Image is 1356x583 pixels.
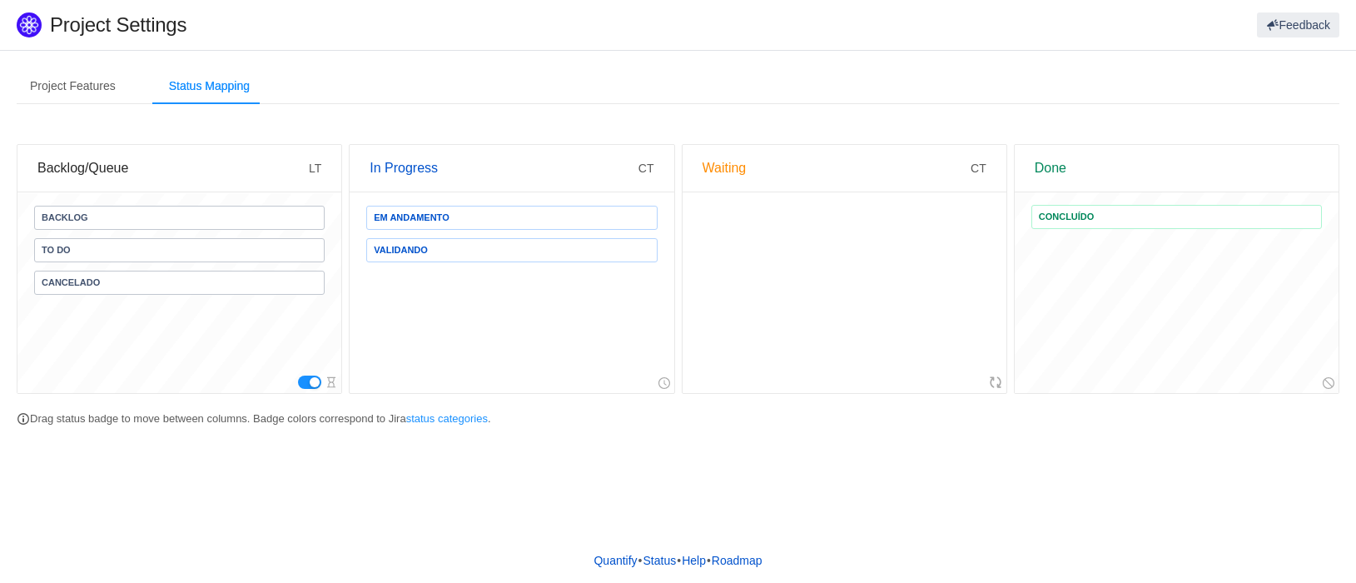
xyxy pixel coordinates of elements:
span: Concluído [1039,212,1095,222]
div: In Progress [370,145,638,192]
span: LT [309,162,321,175]
span: CT [638,162,654,175]
p: Drag status badge to move between columns. Badge colors correspond to Jira . [17,411,1339,427]
a: status categories [406,412,488,425]
span: • [707,554,711,567]
button: Feedback [1257,12,1339,37]
i: icon: hourglass [325,376,337,388]
a: Status [643,548,678,573]
span: • [677,554,681,567]
div: Status Mapping [156,67,263,105]
span: Em andamento [374,213,449,222]
span: TO do [42,246,71,255]
i: icon: clock-circle [658,377,670,389]
a: Help [681,548,707,573]
a: Quantify [593,548,638,573]
div: Backlog/Queue [37,145,309,192]
h1: Project Settings [50,12,812,37]
a: Roadmap [711,548,763,573]
span: Cancelado [42,278,100,287]
span: Backlog [42,213,88,222]
div: Project Features [17,67,129,105]
i: icon: stop [1323,377,1334,389]
div: Waiting [703,145,971,192]
img: Quantify [17,12,42,37]
span: Validando [374,246,428,255]
span: CT [971,162,986,175]
div: Done [1035,145,1319,192]
span: • [638,554,643,567]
